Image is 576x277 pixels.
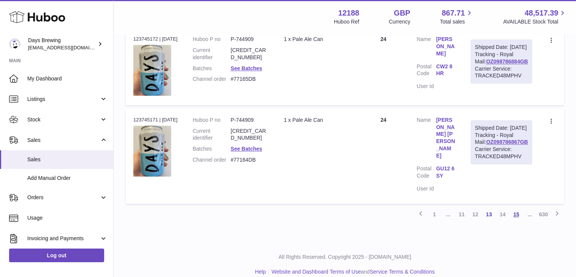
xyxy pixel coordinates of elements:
dd: [CREDIT_CARD_NUMBER] [231,47,268,61]
span: Orders [27,194,100,201]
dd: P-744909 [231,36,268,43]
a: 15 [509,208,523,221]
dd: [CREDIT_CARD_NUMBER] [231,127,268,142]
span: 867.71 [442,8,465,18]
div: Tracking - Royal Mail: [471,39,532,83]
a: CW2 8HR [436,63,456,77]
div: 123745172 | [DATE] [133,36,178,42]
a: 630 [537,208,550,221]
span: My Dashboard [27,75,108,82]
span: AVAILABLE Stock Total [503,18,567,25]
a: 13 [482,208,496,221]
span: Invoicing and Payments [27,235,100,242]
span: ... [523,208,537,221]
div: 1 x Pale Ale Can [284,116,350,124]
div: Carrier Service: TRACKED48MPHV [475,146,528,160]
dt: Current identifier [193,127,231,142]
a: Service Terms & Conditions [370,269,435,275]
a: OZ098786867GB [486,139,528,145]
div: Days Brewing [28,37,96,51]
a: OZ098786884GB [486,58,528,65]
dt: Huboo P no [193,36,231,43]
img: internalAdmin-12188@internal.huboo.com [9,38,20,50]
a: See Batches [231,65,262,71]
dt: User Id [417,185,436,192]
strong: 12188 [338,8,359,18]
a: Log out [9,249,104,262]
a: 867.71 Total sales [440,8,473,25]
a: [PERSON_NAME] [436,36,456,57]
div: Shipped Date: [DATE] [475,124,528,132]
dd: #77165DB [231,76,268,83]
span: Sales [27,137,100,144]
dt: Postal Code [417,165,436,181]
td: 24 [358,109,409,204]
div: Shipped Date: [DATE] [475,44,528,51]
td: 24 [358,28,409,105]
dt: Channel order [193,156,231,164]
li: and [269,268,435,275]
dd: #77164DB [231,156,268,164]
span: [EMAIL_ADDRESS][DOMAIN_NAME] [28,44,111,50]
img: 121881680514664.jpg [133,45,171,95]
div: Tracking - Royal Mail: [471,120,532,164]
dt: Channel order [193,76,231,83]
dt: Batches [193,65,231,72]
div: 123745171 | [DATE] [133,116,178,123]
p: All Rights Reserved. Copyright 2025 - [DOMAIN_NAME] [120,253,570,261]
div: Huboo Ref [334,18,359,25]
div: Carrier Service: TRACKED48MPHV [475,65,528,80]
span: Add Manual Order [27,175,108,182]
dt: Name [417,36,436,59]
span: 48,517.39 [524,8,558,18]
span: Sales [27,156,108,163]
span: Usage [27,214,108,222]
a: 1 [428,208,441,221]
a: 12 [468,208,482,221]
a: [PERSON_NAME] [PERSON_NAME] [436,116,456,159]
a: Help [255,269,266,275]
dt: Postal Code [417,63,436,79]
a: 14 [496,208,509,221]
img: 121881680514664.jpg [133,126,171,176]
a: 11 [455,208,468,221]
strong: GBP [394,8,410,18]
a: See Batches [231,146,262,152]
a: 48,517.39 AVAILABLE Stock Total [503,8,567,25]
span: Stock [27,116,100,123]
dt: Huboo P no [193,116,231,124]
dt: Batches [193,145,231,153]
dt: Current identifier [193,47,231,61]
dd: P-744909 [231,116,268,124]
dt: Name [417,116,436,161]
div: 1 x Pale Ale Can [284,36,350,43]
span: Total sales [440,18,473,25]
span: Listings [27,96,100,103]
span: ... [441,208,455,221]
a: Website and Dashboard Terms of Use [272,269,361,275]
div: Currency [389,18,411,25]
dt: User Id [417,83,436,90]
a: GU12 6SY [436,165,456,179]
